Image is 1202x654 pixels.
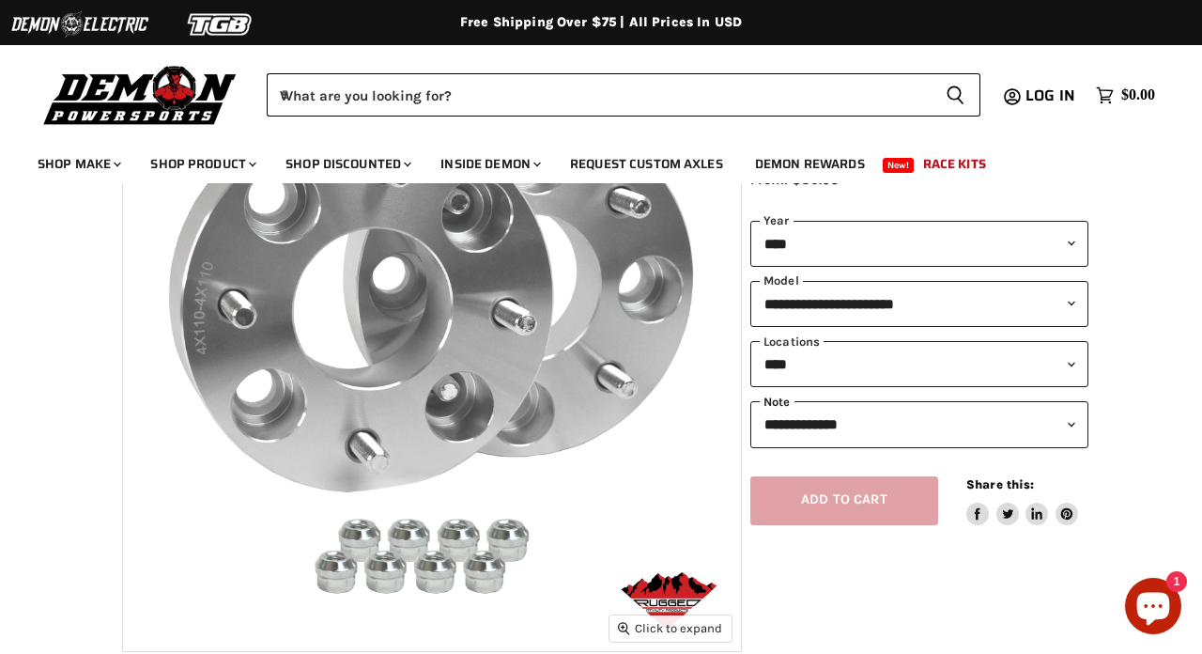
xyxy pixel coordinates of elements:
[750,221,1088,267] select: year
[136,145,268,183] a: Shop Product
[1121,86,1155,104] span: $0.00
[271,145,423,183] a: Shop Discounted
[426,145,552,183] a: Inside Demon
[931,73,980,117] button: Search
[123,33,741,651] img: Honda TRX250 Rugged Wheel Spacer
[150,7,291,42] img: TGB Logo 2
[909,145,1000,183] a: Race Kits
[966,476,1078,526] aside: Share this:
[741,145,879,183] a: Demon Rewards
[750,281,1088,327] select: modal-name
[556,145,737,183] a: Request Custom Axles
[1025,84,1075,107] span: Log in
[23,137,1150,183] ul: Main menu
[38,61,243,128] img: Demon Powersports
[1119,578,1187,639] inbox-online-store-chat: Shopify online store chat
[267,73,931,117] input: When autocomplete results are available use up and down arrows to review and enter to select
[609,615,732,641] button: Click to expand
[966,477,1034,491] span: Share this:
[23,145,132,183] a: Shop Make
[750,401,1088,447] select: keys
[9,7,150,42] img: Demon Electric Logo 2
[267,73,980,117] form: Product
[750,341,1088,387] select: keys
[1086,82,1164,109] a: $0.00
[1017,87,1086,104] a: Log in
[618,621,722,635] span: Click to expand
[883,158,915,173] span: New!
